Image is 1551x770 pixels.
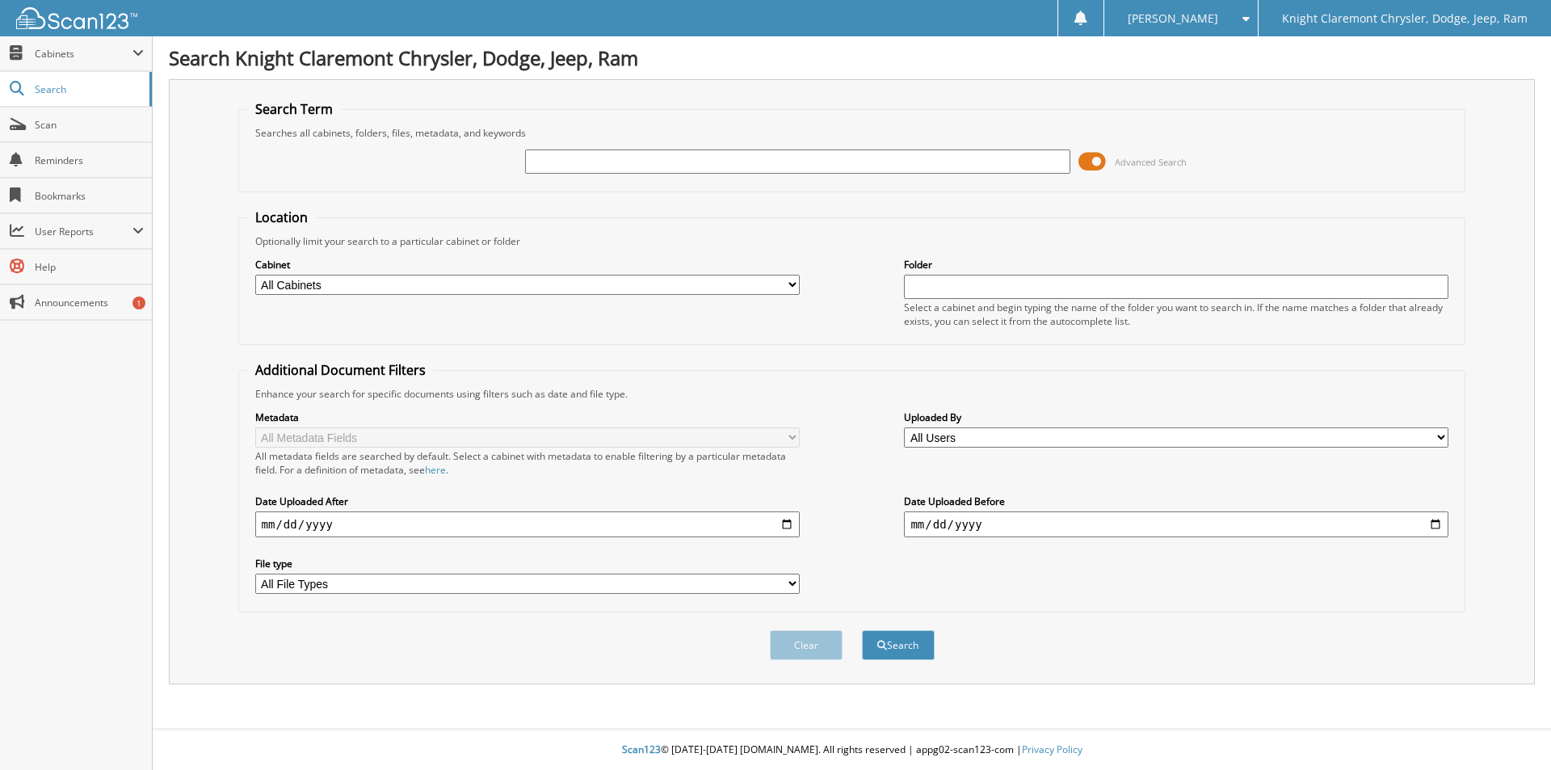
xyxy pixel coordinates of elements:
[35,296,144,309] span: Announcements
[904,410,1448,424] label: Uploaded By
[255,258,800,271] label: Cabinet
[904,511,1448,537] input: end
[1128,14,1218,23] span: [PERSON_NAME]
[169,44,1535,71] h1: Search Knight Claremont Chrysler, Dodge, Jeep, Ram
[35,189,144,203] span: Bookmarks
[35,154,144,167] span: Reminders
[247,126,1457,140] div: Searches all cabinets, folders, files, metadata, and keywords
[622,743,661,756] span: Scan123
[1115,156,1187,168] span: Advanced Search
[247,387,1457,401] div: Enhance your search for specific documents using filters such as date and file type.
[770,630,843,660] button: Clear
[255,449,800,477] div: All metadata fields are searched by default. Select a cabinet with metadata to enable filtering b...
[35,225,132,238] span: User Reports
[1282,14,1528,23] span: Knight Claremont Chrysler, Dodge, Jeep, Ram
[35,118,144,132] span: Scan
[904,494,1448,508] label: Date Uploaded Before
[247,208,316,226] legend: Location
[247,234,1457,248] div: Optionally limit your search to a particular cabinet or folder
[255,410,800,424] label: Metadata
[904,258,1448,271] label: Folder
[132,297,145,309] div: 1
[255,511,800,537] input: start
[862,630,935,660] button: Search
[35,260,144,274] span: Help
[1022,743,1082,756] a: Privacy Policy
[247,100,341,118] legend: Search Term
[904,301,1448,328] div: Select a cabinet and begin typing the name of the folder you want to search in. If the name match...
[35,47,132,61] span: Cabinets
[35,82,141,96] span: Search
[247,361,434,379] legend: Additional Document Filters
[153,730,1551,770] div: © [DATE]-[DATE] [DOMAIN_NAME]. All rights reserved | appg02-scan123-com |
[425,463,446,477] a: here
[255,494,800,508] label: Date Uploaded After
[16,7,137,29] img: scan123-logo-white.svg
[255,557,800,570] label: File type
